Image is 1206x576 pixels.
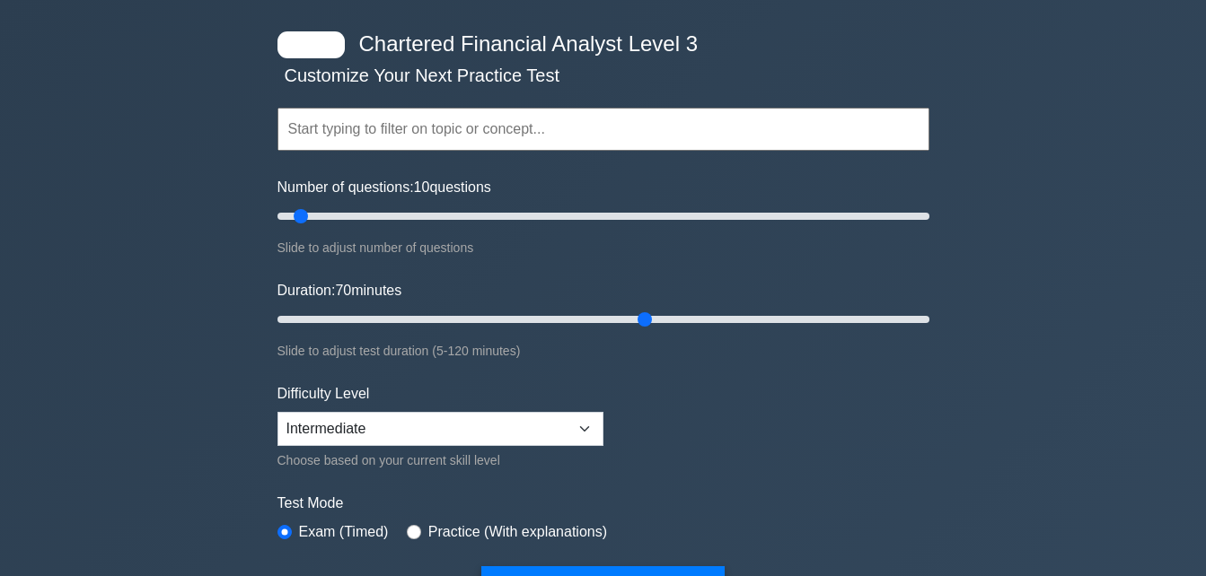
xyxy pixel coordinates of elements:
[277,237,929,258] div: Slide to adjust number of questions
[414,179,430,195] span: 10
[299,521,389,543] label: Exam (Timed)
[277,449,603,471] div: Choose based on your current skill level
[335,283,351,298] span: 70
[277,177,491,198] label: Number of questions: questions
[277,108,929,151] input: Start typing to filter on topic or concept...
[277,383,370,405] label: Difficulty Level
[277,280,402,301] label: Duration: minutes
[277,340,929,362] div: Slide to adjust test duration (5-120 minutes)
[277,493,929,514] label: Test Mode
[352,31,841,57] h4: Chartered Financial Analyst Level 3
[428,521,607,543] label: Practice (With explanations)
